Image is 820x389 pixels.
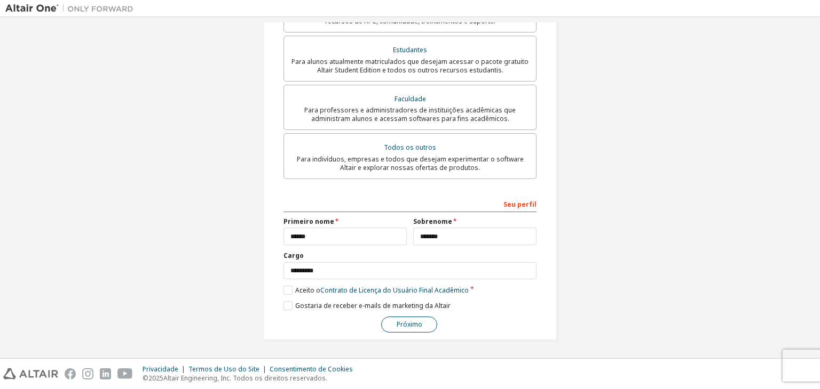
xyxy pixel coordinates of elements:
font: Para professores e administradores de instituições acadêmicas que administram alunos e acessam so... [304,106,516,123]
font: 2025 [148,374,163,383]
img: youtube.svg [117,368,133,379]
font: Gostaria de receber e-mails de marketing da Altair [295,301,451,310]
font: Estudantes [393,45,427,54]
font: Consentimento de Cookies [270,364,353,374]
font: Aceito o [295,286,320,295]
img: facebook.svg [65,368,76,379]
img: altair_logo.svg [3,368,58,379]
font: Seu perfil [503,200,537,209]
font: Cargo [283,251,304,260]
font: Para alunos atualmente matriculados que desejam acessar o pacote gratuito Altair Student Edition ... [291,57,529,75]
font: Próximo [397,320,422,329]
font: Altair Engineering, Inc. Todos os direitos reservados. [163,374,327,383]
font: Termos de Uso do Site [188,364,259,374]
font: Acadêmico [435,286,469,295]
font: Sobrenome [413,217,452,226]
button: Próximo [381,317,437,333]
font: Primeiro nome [283,217,334,226]
font: Privacidade [143,364,178,374]
font: Todos os outros [384,143,436,152]
font: Contrato de Licença do Usuário Final [320,286,433,295]
font: Faculdade [395,94,426,103]
font: Para indivíduos, empresas e todos que desejam experimentar o software Altair e explorar nossas of... [297,155,524,172]
img: linkedin.svg [100,368,111,379]
img: instagram.svg [82,368,93,379]
font: © [143,374,148,383]
img: Altair Um [5,3,139,14]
